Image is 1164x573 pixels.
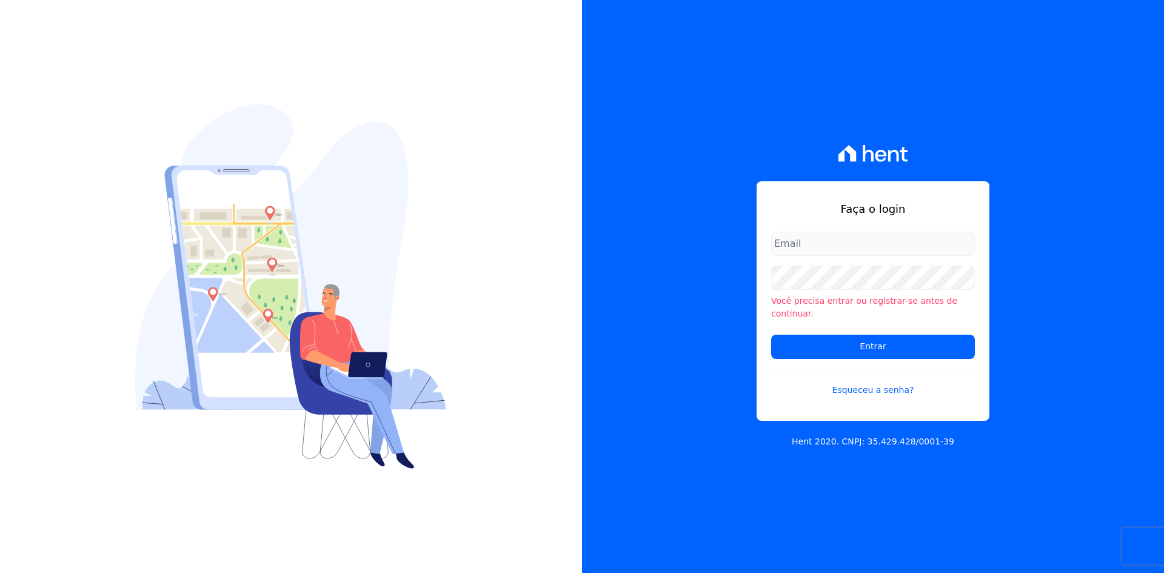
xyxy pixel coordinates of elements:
[771,335,975,359] input: Entrar
[792,435,954,448] p: Hent 2020. CNPJ: 35.429.428/0001-39
[771,201,975,217] h1: Faça o login
[771,232,975,256] input: Email
[771,369,975,397] a: Esqueceu a senha?
[135,104,447,469] img: Login
[771,295,975,320] li: Você precisa entrar ou registrar-se antes de continuar.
